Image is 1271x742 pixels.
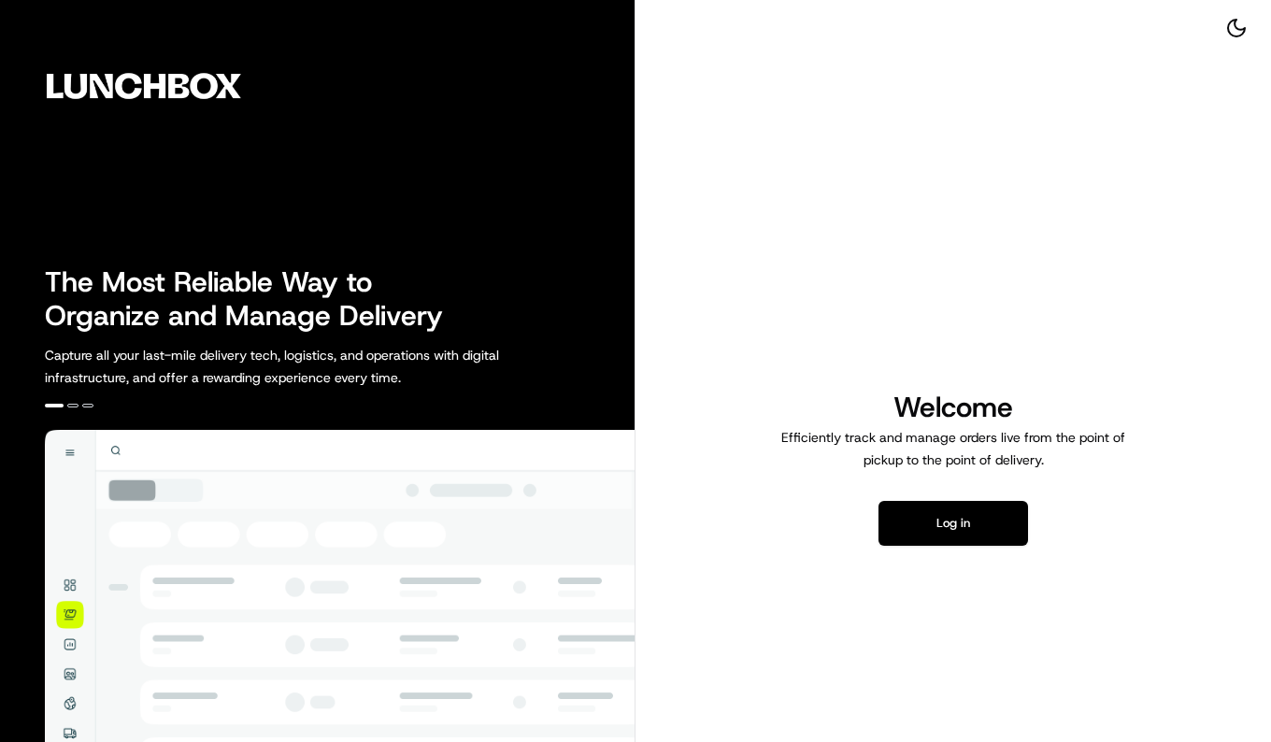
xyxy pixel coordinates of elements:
p: Efficiently track and manage orders live from the point of pickup to the point of delivery. [774,426,1133,471]
p: Capture all your last-mile delivery tech, logistics, and operations with digital infrastructure, ... [45,344,583,389]
img: Company Logo [11,11,277,161]
button: Log in [878,501,1028,546]
h2: The Most Reliable Way to Organize and Manage Delivery [45,265,464,333]
h1: Welcome [774,389,1133,426]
